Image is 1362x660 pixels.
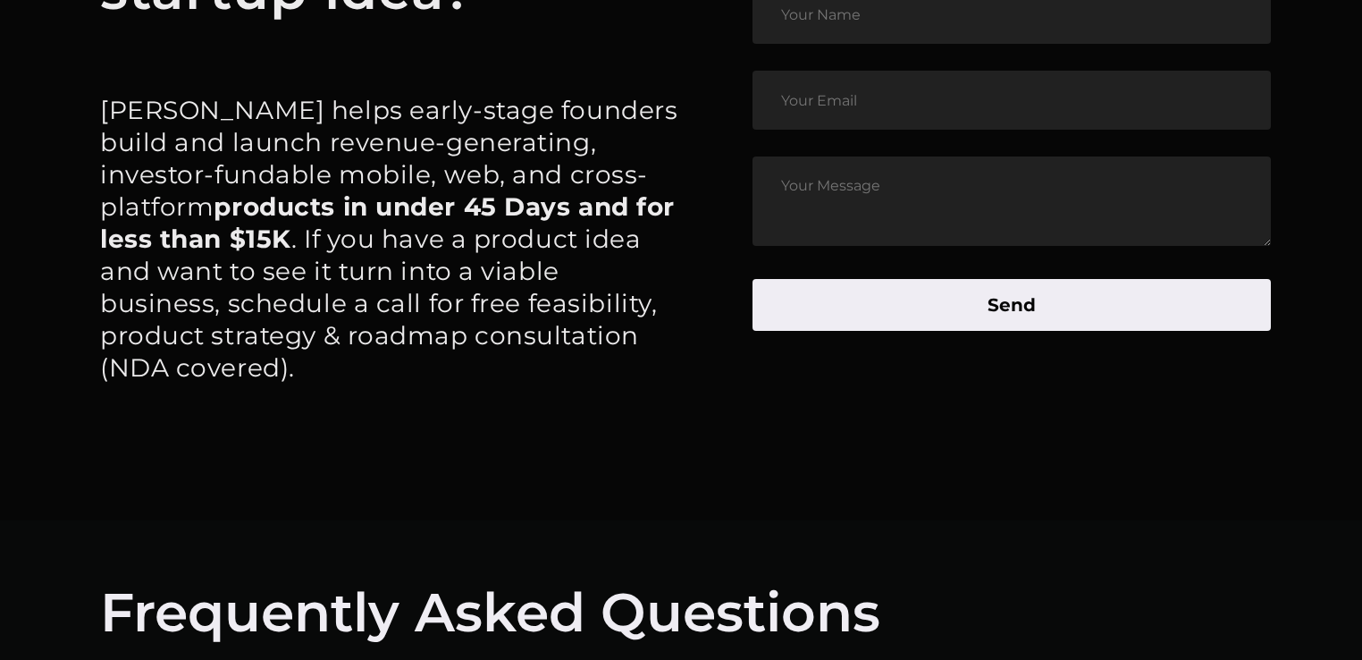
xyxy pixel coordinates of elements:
[100,94,681,384] p: [PERSON_NAME] helps early-stage founders build and launch revenue-generating, investor-fundable m...
[100,191,675,254] strong: products in under 45 Days and for less than $15K
[100,578,1262,647] h1: Frequently Asked Questions
[752,279,1271,331] button: Send
[752,71,1271,130] input: Your Email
